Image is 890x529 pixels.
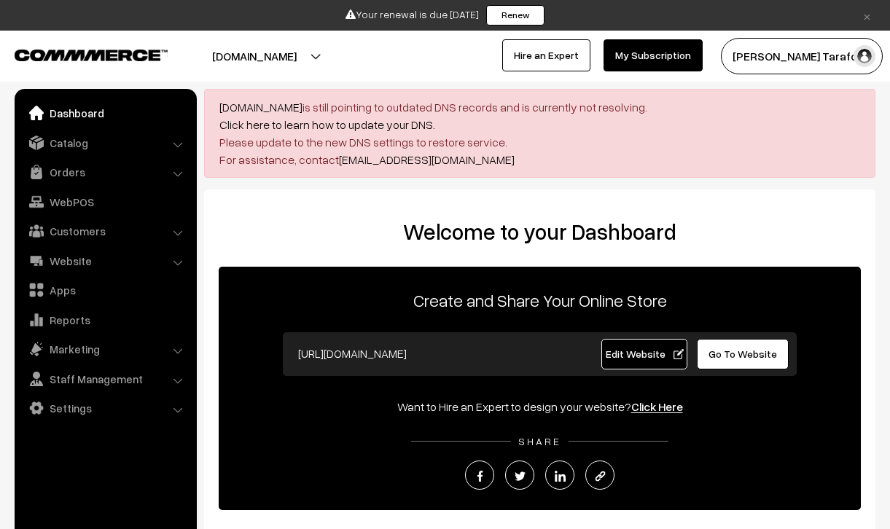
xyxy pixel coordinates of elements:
a: Settings [18,395,192,421]
a: Marketing [18,336,192,362]
a: WebPOS [18,189,192,215]
a: Click Here [631,399,683,414]
a: Apps [18,277,192,303]
p: Create and Share Your Online Store [219,287,861,313]
div: Your renewal is due [DATE] [5,5,885,26]
a: Dashboard [18,100,192,126]
a: Click here to learn how to update your DNS. [219,117,435,132]
a: COMMMERCE [15,45,142,63]
a: [EMAIL_ADDRESS][DOMAIN_NAME] [339,152,515,167]
span: Go To Website [709,348,777,360]
a: Go To Website [697,339,788,369]
a: Renew [486,5,544,26]
a: Orders [18,159,192,185]
div: Want to Hire an Expert to design your website? [219,398,861,415]
button: [PERSON_NAME] Tarafda… [721,38,883,74]
a: Customers [18,218,192,244]
h2: Welcome to your Dashboard [219,219,861,245]
a: Hire an Expert [502,39,590,71]
img: user [854,45,875,67]
div: is still pointing to outdated DNS records and is currently not resolving. Please update to the ne... [204,89,875,178]
a: Website [18,248,192,274]
a: Staff Management [18,366,192,392]
a: [DOMAIN_NAME] [219,100,302,114]
span: SHARE [511,435,569,447]
button: [DOMAIN_NAME] [161,38,348,74]
img: COMMMERCE [15,50,168,60]
a: Edit Website [601,339,687,369]
a: × [857,7,877,24]
span: Edit Website [606,348,684,360]
a: My Subscription [604,39,703,71]
a: Catalog [18,130,192,156]
a: Reports [18,307,192,333]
